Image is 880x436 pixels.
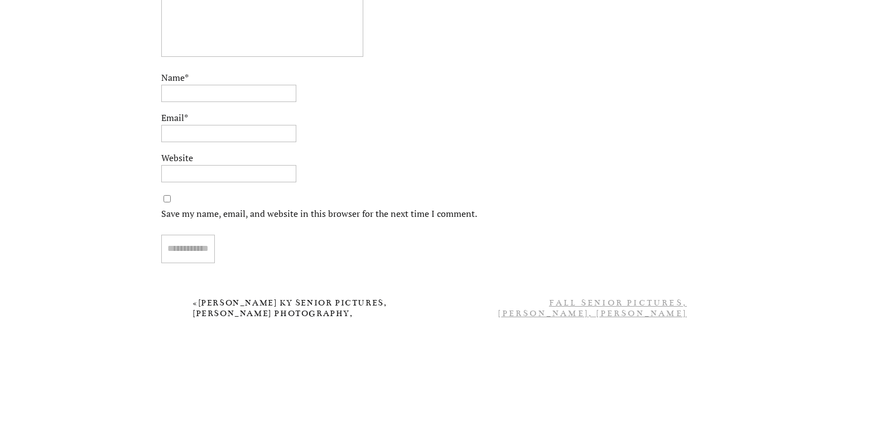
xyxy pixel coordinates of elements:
[161,71,613,84] label: Name
[453,298,687,314] nav: »
[193,298,427,314] nav: «
[498,298,687,329] a: Fall Senior Pictures, [PERSON_NAME], [PERSON_NAME] Photography
[161,207,613,220] label: Save my name, email, and website in this browser for the next time I comment.
[161,151,613,164] label: Website
[161,111,613,124] label: Email
[193,298,387,329] a: [PERSON_NAME] KY Senior Pictures, [PERSON_NAME] Photography, [PERSON_NAME], [GEOGRAPHIC_DATA]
